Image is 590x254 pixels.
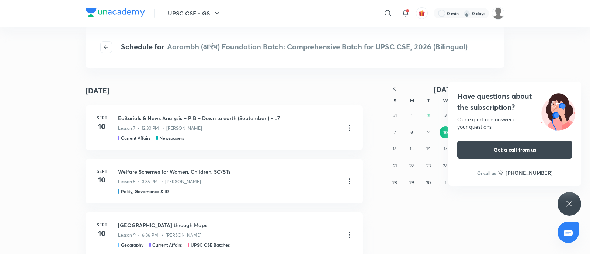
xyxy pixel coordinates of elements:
button: September 23, 2025 [423,160,434,172]
button: September 8, 2025 [406,126,417,138]
abbr: Tuesday [427,97,430,104]
abbr: September 16, 2025 [426,146,430,152]
h3: Editorials & News Analysis + PIB + Down to earth (September ) - L7 [118,114,339,122]
button: September 22, 2025 [406,160,417,172]
p: Lesson 5 • 3:35 PM • [PERSON_NAME] [118,178,201,185]
img: avatar [419,10,425,17]
abbr: September 15, 2025 [410,146,414,152]
abbr: Wednesday [443,97,448,104]
button: September 29, 2025 [406,177,417,189]
abbr: September 10, 2025 [443,129,448,135]
h3: [GEOGRAPHIC_DATA] through Maps [118,221,339,229]
div: Our expert can answer all your questions [457,116,572,131]
abbr: September 9, 2025 [427,129,430,135]
button: September 9, 2025 [423,126,434,138]
abbr: September 30, 2025 [426,180,431,185]
button: September 21, 2025 [389,160,401,172]
abbr: September 2, 2025 [427,112,430,118]
h4: Schedule for [121,41,468,53]
h5: Current Affairs [152,241,182,248]
abbr: September 7, 2025 [394,129,396,135]
abbr: September 1, 2025 [411,112,412,118]
button: avatar [416,7,428,19]
p: Lesson 7 • 12:30 PM • [PERSON_NAME] [118,125,202,132]
h6: Sept [94,168,109,174]
h6: Sept [94,221,109,228]
h5: Geography [121,241,143,248]
abbr: September 29, 2025 [409,180,414,185]
button: September 7, 2025 [389,126,401,138]
h5: UPSC CSE Batches [191,241,230,248]
button: September 16, 2025 [423,143,434,155]
abbr: September 17, 2025 [444,146,447,152]
abbr: Monday [410,97,414,104]
button: September 17, 2025 [440,143,451,155]
h4: Have questions about the subscription? [457,91,572,113]
button: September 2, 2025 [423,109,434,121]
span: Aarambh (आरंभ) Foundation Batch: Comprehensive Batch for UPSC CSE, 2026 (Bilingual) [167,42,468,52]
h4: 10 [94,174,109,185]
h5: Current Affairs [121,135,150,141]
button: September 30, 2025 [423,177,434,189]
abbr: September 24, 2025 [443,163,448,168]
button: September 28, 2025 [389,177,401,189]
a: [PHONE_NUMBER] [498,169,553,177]
a: Sept10Welfare Schemes for Women, Children, SC/STsLesson 5 • 3:35 PM • [PERSON_NAME]Polity, Govern... [86,159,363,203]
h3: Welfare Schemes for Women, Children, SC/STs [118,168,339,175]
button: September 14, 2025 [389,143,401,155]
abbr: Sunday [393,97,396,104]
img: Company Logo [86,8,145,17]
img: streak [463,10,471,17]
h6: Sept [94,114,109,121]
img: ttu_illustration_new.svg [535,91,581,131]
h4: 10 [94,228,109,239]
abbr: September 21, 2025 [393,163,397,168]
h5: Polity, Governance & IR [121,188,169,195]
button: September 3, 2025 [440,109,451,121]
span: [DATE] [434,84,458,94]
button: September 15, 2025 [406,143,417,155]
h4: 10 [94,121,109,132]
abbr: September 28, 2025 [392,180,397,185]
button: UPSC CSE - GS [163,6,226,21]
h4: [DATE] [86,85,110,96]
button: September 1, 2025 [406,109,417,121]
img: Piali K [492,7,504,20]
a: Sept10Editorials & News Analysis + PIB + Down to earth (September ) - L7Lesson 7 • 12:30 PM • [PE... [86,105,363,150]
button: September 24, 2025 [440,160,451,172]
abbr: September 8, 2025 [410,129,413,135]
abbr: September 22, 2025 [409,163,414,168]
a: Company Logo [86,8,145,19]
abbr: September 3, 2025 [444,112,447,118]
abbr: September 14, 2025 [393,146,397,152]
p: Lesson 9 • 6:36 PM • [PERSON_NAME] [118,232,201,239]
button: September 10, 2025 [440,126,451,138]
button: Get a call from us [457,141,572,159]
h6: [PHONE_NUMBER] [506,169,553,177]
button: [DATE] [403,85,488,94]
abbr: September 23, 2025 [426,163,431,168]
p: Or call us [477,170,496,176]
h5: Newspapers [159,135,184,141]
